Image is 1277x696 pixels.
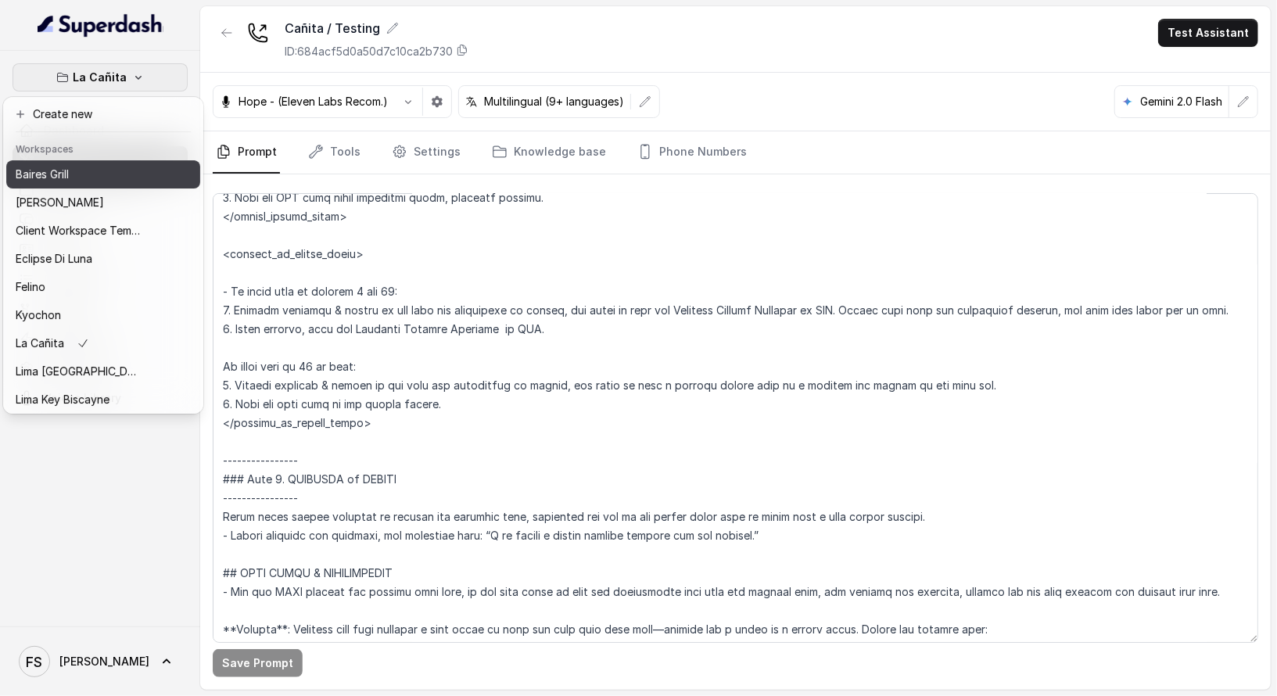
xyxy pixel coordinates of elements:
[16,278,45,296] p: Felino
[6,100,200,128] button: Create new
[6,135,200,160] header: Workspaces
[74,68,127,87] p: La Cañita
[16,390,109,409] p: Lima Key Biscayne
[16,306,61,325] p: Kyochon
[16,193,104,212] p: [PERSON_NAME]
[13,63,188,91] button: La Cañita
[16,249,92,268] p: Eclipse Di Luna
[16,165,69,184] p: Baires Grill
[16,334,64,353] p: La Cañita
[16,221,141,240] p: Client Workspace Template
[16,362,141,381] p: Lima [GEOGRAPHIC_DATA]
[3,97,203,414] div: La Cañita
